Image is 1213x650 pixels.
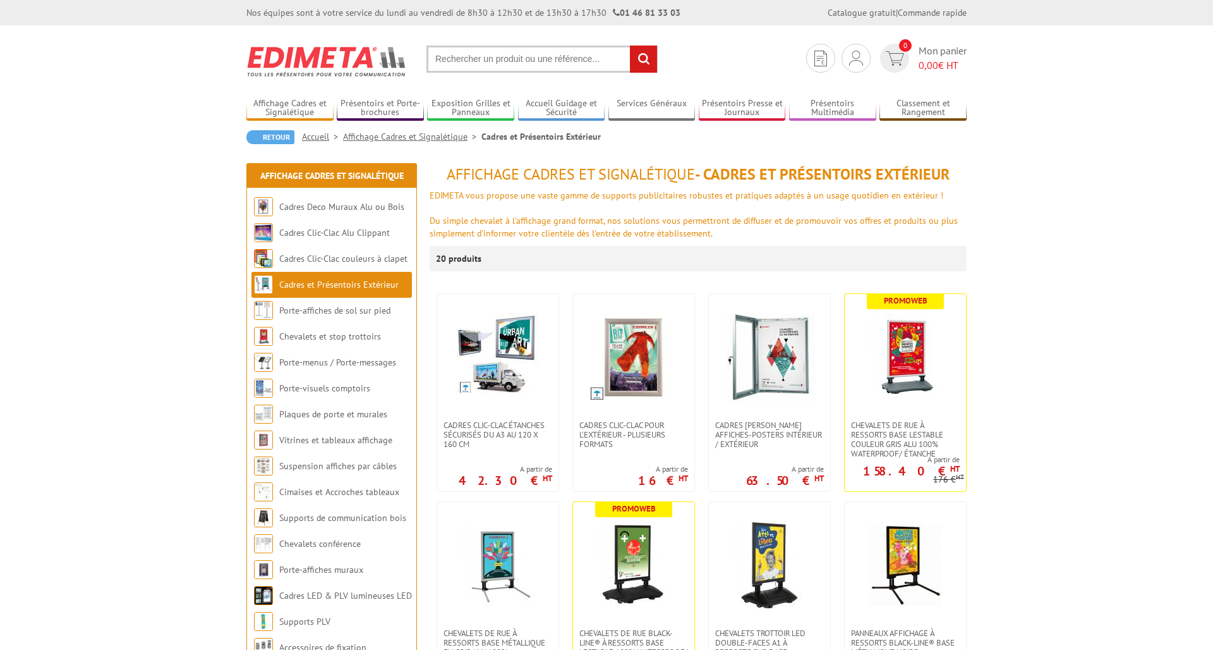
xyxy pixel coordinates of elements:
[612,503,656,514] b: Promoweb
[709,420,830,449] a: Cadres [PERSON_NAME] affiches-posters intérieur / extérieur
[898,7,967,18] a: Commande rapide
[279,357,396,368] a: Porte-menus / Porte-messages
[518,98,605,119] a: Accueil Guidage et Sécurité
[933,475,964,484] p: 176 €
[543,473,552,484] sup: HT
[459,477,552,484] p: 42.30 €
[254,249,273,268] img: Cadres Clic-Clac couleurs à clapet
[861,313,950,402] img: Chevalets de rue à ressorts base lestable couleur Gris Alu 100% waterproof/ étanche
[638,477,688,484] p: 16 €
[725,313,814,402] img: Cadres vitrines affiches-posters intérieur / extérieur
[437,420,558,449] a: Cadres Clic-Clac étanches sécurisés du A3 au 120 x 160 cm
[861,521,950,610] img: Panneaux affichage à ressorts Black-Line® base métallique Noirs
[863,467,960,475] p: 158.40 €
[254,301,273,320] img: Porte-affiches de sol sur pied
[919,59,938,71] span: 0,00
[638,464,688,474] span: A partir de
[436,246,483,271] p: 20 produits
[828,7,896,18] a: Catalogue gratuit
[789,98,876,119] a: Présentoirs Multimédia
[481,130,601,143] li: Cadres et Présentoirs Extérieur
[246,98,334,119] a: Affichage Cadres et Signalétique
[254,197,273,216] img: Cadres Deco Muraux Alu ou Bois
[279,564,363,575] a: Porte-affiches muraux
[279,486,399,498] a: Cimaises et Accroches tableaux
[746,464,824,474] span: A partir de
[877,44,967,73] a: devis rapide 0 Mon panier 0,00€ HT
[589,313,678,402] img: Cadres Clic-Clac pour l'extérieur - PLUSIEURS FORMATS
[254,405,273,424] img: Plaques de porte et murales
[884,295,927,306] b: Promoweb
[279,538,361,549] a: Chevalets conférence
[679,473,688,484] sup: HT
[337,98,424,119] a: Présentoirs et Porte-brochures
[279,331,381,342] a: Chevalets et stop trottoirs
[725,521,814,610] img: Chevalets Trottoir LED double-faces A1 à ressorts sur base lestable.
[899,39,912,52] span: 0
[444,420,552,449] span: Cadres Clic-Clac étanches sécurisés du A3 au 120 x 160 cm
[254,534,273,553] img: Chevalets conférence
[845,420,966,458] a: Chevalets de rue à ressorts base lestable couleur Gris Alu 100% waterproof/ étanche
[950,463,960,474] sup: HT
[254,327,273,346] img: Chevalets et stop trottoirs
[814,473,824,484] sup: HT
[427,98,514,119] a: Exposition Grilles et Panneaux
[246,130,294,144] a: Retour
[279,616,330,627] a: Supports PLV
[302,131,343,142] a: Accueil
[279,279,399,290] a: Cadres et Présentoirs Extérieur
[715,420,824,449] span: Cadres [PERSON_NAME] affiches-posters intérieur / extérieur
[279,227,390,238] a: Cadres Clic-Clac Alu Clippant
[879,98,967,119] a: Classement et Rangement
[254,379,273,398] img: Porte-visuels comptoirs
[254,457,273,475] img: Suspension affiches par câbles
[851,420,960,458] span: Chevalets de rue à ressorts base lestable couleur Gris Alu 100% waterproof/ étanche
[814,51,827,66] img: devis rapide
[613,7,680,18] strong: 01 46 81 33 03
[589,521,678,610] img: Chevalets de rue Black-Line® à ressorts base lestable 100% WATERPROOF/ Étanche
[260,170,404,181] a: Affichage Cadres et Signalétique
[845,455,960,465] span: A partir de
[919,58,967,73] span: € HT
[279,434,392,446] a: Vitrines et tableaux affichage
[430,166,967,183] h1: - Cadres et Présentoirs Extérieur
[457,313,539,395] img: Cadres Clic-Clac étanches sécurisés du A3 au 120 x 160 cm
[254,431,273,450] img: Vitrines et tableaux affichage
[699,98,786,119] a: Présentoirs Presse et Journaux
[430,189,967,202] div: EDIMETA vous propose une vaste gamme de supports publicitaires robustes et pratiques adaptés à un...
[919,44,967,73] span: Mon panier
[246,38,407,85] img: Edimeta
[254,508,273,527] img: Supports de communication bois
[279,305,390,316] a: Porte-affiches de sol sur pied
[573,420,694,449] a: Cadres Clic-Clac pour l'extérieur - PLUSIEURS FORMATS
[430,214,967,240] div: Du simple chevalet à l'affichage grand format, nos solutions vous permettront de diffuser et de p...
[254,223,273,242] img: Cadres Clic-Clac Alu Clippant
[828,6,967,19] div: |
[956,472,964,481] sup: HT
[886,51,904,66] img: devis rapide
[279,253,407,264] a: Cadres Clic-Clac couleurs à clapet
[279,460,397,472] a: Suspension affiches par câbles
[254,353,273,372] img: Porte-menus / Porte-messages
[279,512,406,524] a: Supports de communication bois
[343,131,481,142] a: Affichage Cadres et Signalétique
[254,482,273,501] img: Cimaises et Accroches tableaux
[279,590,412,601] a: Cadres LED & PLV lumineuses LED
[608,98,696,119] a: Services Généraux
[279,201,404,212] a: Cadres Deco Muraux Alu ou Bois
[426,46,658,73] input: Rechercher un produit ou une référence...
[849,51,863,66] img: devis rapide
[454,521,542,610] img: Chevalets de rue à ressorts base métallique en Gris Alu 100% WATERPROOF/ Étanches
[459,464,552,474] span: A partir de
[579,420,688,449] span: Cadres Clic-Clac pour l'extérieur - PLUSIEURS FORMATS
[246,6,680,19] div: Nos équipes sont à votre service du lundi au vendredi de 8h30 à 12h30 et de 13h30 à 17h30
[279,383,370,394] a: Porte-visuels comptoirs
[254,275,273,294] img: Cadres et Présentoirs Extérieur
[279,408,387,420] a: Plaques de porte et murales
[447,164,695,184] span: Affichage Cadres et Signalétique
[746,477,824,484] p: 63.50 €
[630,46,657,73] input: rechercher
